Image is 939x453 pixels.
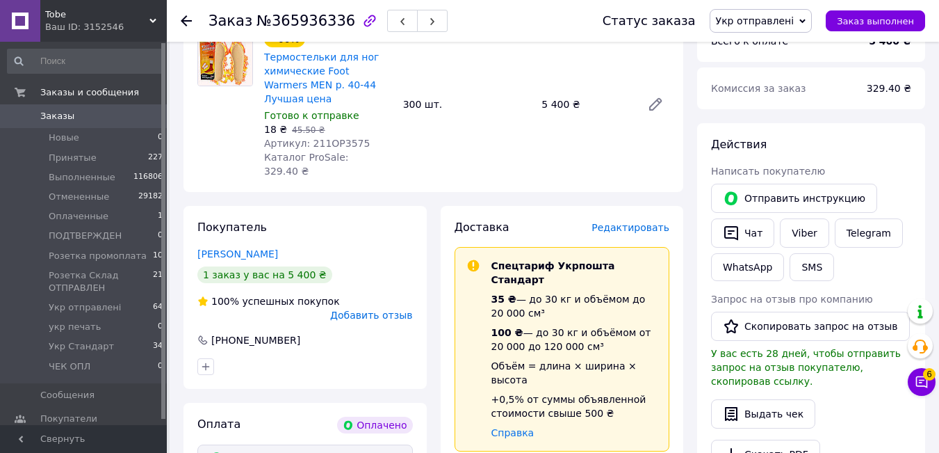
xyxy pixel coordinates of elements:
span: Заказ выполнен [837,16,914,26]
span: Артикул: 211OP3575 [264,138,370,149]
span: ПОДТВЕРЖДЕН [49,230,122,242]
b: 5 400 ₴ [869,35,911,47]
a: Telegram [835,218,903,248]
span: 1 [158,210,163,223]
span: 0 [158,360,163,373]
button: Чат [711,218,774,248]
div: 5 400 ₴ [536,95,636,114]
span: 18 ₴ [264,124,287,135]
span: Готово к отправке [264,110,359,121]
button: Выдать чек [711,399,815,429]
span: Каталог ProSale: 329.40 ₴ [264,152,348,177]
span: Розетка промоплата [49,250,147,262]
img: Термостельки для ног химические Foot Warmers MEN р. 40-44 Лучшая цена [198,31,252,86]
span: Укр отправлені [716,15,794,26]
input: Поиск [7,49,164,74]
div: Объём = длина × ширина × высота [491,359,658,387]
div: Оплачено [337,417,412,434]
button: Заказ выполнен [826,10,925,31]
span: 6 [923,368,936,381]
span: 0 [158,132,163,144]
button: Скопировать запрос на отзыв [711,312,910,341]
span: Принятые [49,152,97,164]
div: Вернуться назад [181,14,192,28]
div: Ваш ID: 3152546 [45,21,167,33]
span: Укр отправлені [49,301,121,314]
span: №365936336 [256,13,355,29]
span: 0 [158,230,163,242]
span: Всего к оплате [711,35,788,47]
div: — до 30 кг и объёмом до 20 000 см³ [491,292,658,320]
span: Доставка [455,221,509,234]
span: Написать покупателю [711,166,825,177]
button: Чат с покупателем6 [908,368,936,396]
div: Статус заказа [603,14,696,28]
span: Заказы и сообщения [40,86,139,99]
span: У вас есть 28 дней, чтобы отправить запрос на отзыв покупателю, скопировав ссылку. [711,348,901,387]
a: Справка [491,427,534,438]
span: ЧЕК ОПЛ [49,360,90,373]
span: Действия [711,138,767,151]
span: Укр Стандарт [49,340,114,353]
span: Выполненные [49,171,115,184]
span: Комиссия за заказ [711,83,806,94]
a: [PERSON_NAME] [197,248,278,260]
span: 45.50 ₴ [292,125,325,135]
span: 227 [148,152,163,164]
a: Термостельки для ног химические Foot Warmers MEN р. 40-44 Лучшая цена [264,51,379,104]
span: Добавить отзыв [330,310,412,321]
span: Сообщения [40,389,95,402]
span: 35 ₴ [491,294,516,305]
span: укр печать [49,321,101,333]
span: 29182 [138,191,163,203]
div: +0,5% от суммы объявленной стоимости свыше 500 ₴ [491,392,658,420]
span: 0 [158,321,163,333]
span: 100 ₴ [491,327,523,338]
span: Новые [49,132,79,144]
span: 64 [153,301,163,314]
span: Отмененные [49,191,109,203]
span: Заказ [209,13,252,29]
span: 329.40 ₴ [867,83,911,94]
span: Редактировать [591,222,669,233]
span: Tobe [45,8,149,21]
a: Редактировать [642,90,669,118]
div: 1 заказ у вас на 5 400 ₴ [197,267,332,283]
span: Заказы [40,110,74,122]
span: Оплата [197,418,240,431]
span: Спецтариф Укрпошта Стандарт [491,260,615,285]
span: 10 [153,250,163,262]
span: Покупатель [197,221,267,234]
span: Запрос на отзыв про компанию [711,294,873,305]
a: Viber [780,218,828,248]
a: WhatsApp [711,253,784,281]
span: 116806 [133,171,163,184]
div: 300 шт. [398,95,537,114]
span: Оплаченные [49,210,108,223]
div: [PHONE_NUMBER] [210,333,302,347]
span: 100% [211,296,239,307]
div: — до 30 кг и объёмом от 20 000 до 120 000 см³ [491,326,658,353]
span: Покупатели [40,413,97,425]
span: 34 [153,340,163,353]
div: успешных покупок [197,294,340,308]
button: SMS [790,253,834,281]
span: 21 [153,269,163,294]
span: Розетка Склад ОТПРАВЛЕН [49,269,153,294]
button: Отправить инструкцию [711,184,877,213]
